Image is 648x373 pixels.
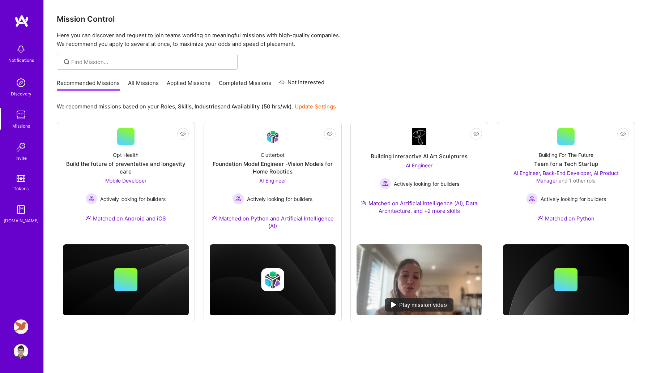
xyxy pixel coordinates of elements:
img: Actively looking for builders [526,193,538,205]
img: cover [503,244,629,316]
input: Find Mission... [71,58,232,66]
img: teamwork [14,108,28,122]
div: Matched on Python [537,215,594,222]
img: Robynn AI: Full-Stack Engineer to Build Multi-Agent Marketing Platform [14,320,28,334]
img: Invite [14,140,28,154]
span: AI Engineer [259,177,286,184]
h3: Mission Control [57,14,635,23]
img: Company Logo [264,128,281,145]
img: logo [14,14,29,27]
span: and 1 other role [559,177,596,184]
span: Actively looking for builders [100,195,166,203]
div: Building For The Future [539,151,593,159]
div: Opt Health [113,151,138,159]
i: icon EyeClosed [327,131,333,137]
img: Ateam Purple Icon [212,215,217,221]
div: Building Interactive AI Art Sculptures [371,153,468,160]
b: Availability (50 hrs/wk) [231,103,292,110]
img: Company logo [261,268,284,291]
b: Industries [195,103,221,110]
div: Matched on Artificial Intelligence (AI), Data Architecture, and +2 more skills [357,200,482,215]
img: User Avatar [14,344,28,359]
b: Roles [161,103,175,110]
div: Invite [16,154,27,162]
a: Applied Missions [167,79,210,91]
i: icon EyeClosed [473,131,479,137]
div: Clutterbot [261,151,285,159]
span: Actively looking for builders [541,195,606,203]
div: Build the future of preventative and longevity care [63,160,189,175]
span: AI Engineer, Back-End Developer, AI Product Manager [513,170,619,184]
i: icon EyeClosed [180,131,186,137]
img: Company Logo [412,128,426,145]
img: tokens [17,175,25,182]
div: Matched on Python and Artificial Intelligence (AI) [210,215,336,230]
img: Actively looking for builders [233,193,244,205]
img: discovery [14,76,28,90]
img: cover [63,244,189,316]
div: Notifications [8,56,34,64]
img: Actively looking for builders [86,193,97,205]
div: Matched on Android and iOS [85,215,166,222]
a: Company LogoClutterbotFoundation Model Engineer -Vision Models for Home RoboticsAI Engineer Activ... [210,128,336,239]
a: Not Interested [279,78,324,91]
div: Foundation Model Engineer -Vision Models for Home Robotics [210,160,336,175]
span: AI Engineer [406,162,432,168]
img: No Mission [357,244,482,315]
span: Actively looking for builders [394,180,459,188]
img: guide book [14,202,28,217]
div: Missions [12,122,30,130]
img: bell [14,42,28,56]
i: icon EyeClosed [620,131,626,137]
div: Play mission video [385,298,453,312]
a: Building For The FutureTeam for a Tech StartupAI Engineer, Back-End Developer, AI Product Manager... [503,128,629,231]
a: Update Settings [295,103,336,110]
p: We recommend missions based on your , , and . [57,103,336,110]
img: Ateam Purple Icon [537,215,543,221]
img: Ateam Purple Icon [85,215,91,221]
div: Team for a Tech Startup [534,160,598,168]
i: icon SearchGrey [63,58,71,66]
span: Actively looking for builders [247,195,312,203]
a: Opt HealthBuild the future of preventative and longevity careMobile Developer Actively looking fo... [63,128,189,231]
span: Mobile Developer [105,177,146,184]
img: Actively looking for builders [379,178,391,189]
div: [DOMAIN_NAME] [4,217,39,224]
a: Recommended Missions [57,79,120,91]
div: Discovery [11,90,31,98]
a: Company LogoBuilding Interactive AI Art SculpturesAI Engineer Actively looking for buildersActive... [357,128,482,239]
a: All Missions [128,79,159,91]
img: cover [210,244,336,316]
img: play [391,302,396,308]
div: Tokens [14,185,29,192]
p: Here you can discover and request to join teams working on meaningful missions with high-quality ... [57,31,635,48]
img: Ateam Purple Icon [361,200,367,206]
a: Robynn AI: Full-Stack Engineer to Build Multi-Agent Marketing Platform [12,320,30,334]
a: User Avatar [12,344,30,359]
b: Skills [178,103,192,110]
a: Completed Missions [219,79,271,91]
